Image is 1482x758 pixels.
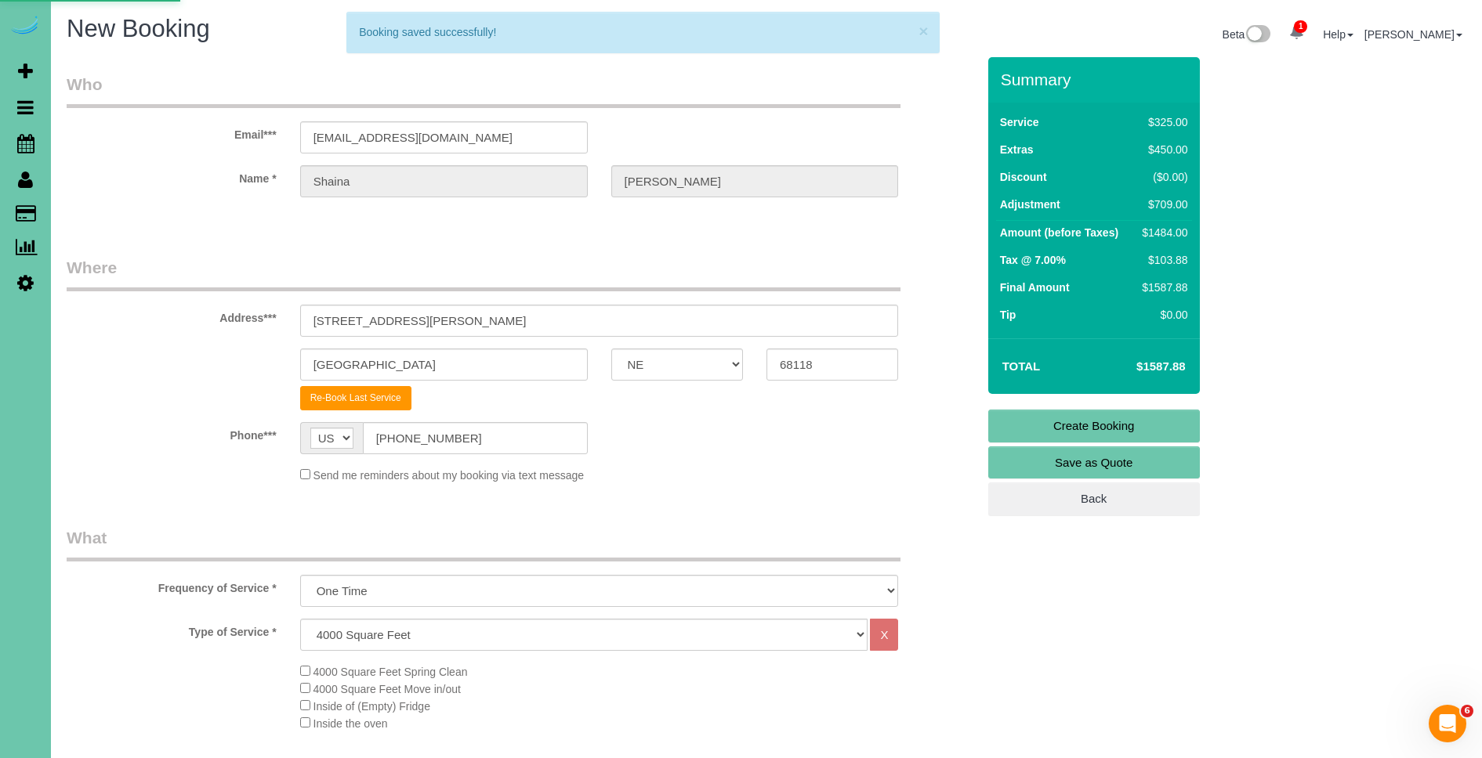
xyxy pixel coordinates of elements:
[1294,20,1307,33] span: 1
[1002,359,1041,373] strong: Total
[67,526,900,561] legend: What
[313,717,388,730] span: Inside the oven
[988,410,1200,442] a: Create Booking
[300,386,411,410] button: Re-Book Last Service
[1000,280,1070,295] label: Final Amount
[1000,114,1039,130] label: Service
[67,256,900,291] legend: Where
[1137,114,1187,130] div: $325.00
[1090,360,1185,374] h4: $1587.88
[1137,307,1187,323] div: $0.00
[359,24,926,40] div: Booking saved successfully!
[1137,280,1187,295] div: $1587.88
[1429,705,1466,742] iframe: Intercom live chat
[1137,197,1187,212] div: $709.00
[67,73,900,108] legend: Who
[1000,252,1066,268] label: Tax @ 7.00%
[1137,142,1187,157] div: $450.00
[313,683,461,695] span: 4000 Square Feet Move in/out
[67,15,210,42] span: New Booking
[919,23,928,39] button: ×
[313,666,468,678] span: 4000 Square Feet Spring Clean
[1000,225,1118,240] label: Amount (before Taxes)
[1137,225,1187,240] div: $1484.00
[988,446,1200,479] a: Save as Quote
[1364,28,1462,41] a: [PERSON_NAME]
[1245,25,1270,45] img: New interface
[1223,28,1271,41] a: Beta
[1000,142,1034,157] label: Extras
[55,619,288,640] label: Type of Service *
[9,16,41,38] img: Automaid Logo
[1001,70,1192,88] h3: Summary
[1000,197,1060,212] label: Adjustment
[313,700,430,713] span: Inside of (Empty) Fridge
[988,482,1200,515] a: Back
[1000,169,1047,185] label: Discount
[55,575,288,596] label: Frequency of Service *
[1281,16,1312,50] a: 1
[1000,307,1016,323] label: Tip
[55,165,288,186] label: Name *
[1323,28,1353,41] a: Help
[1461,705,1473,717] span: 6
[313,469,585,482] span: Send me reminders about my booking via text message
[1137,252,1187,268] div: $103.88
[1137,169,1187,185] div: ($0.00)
